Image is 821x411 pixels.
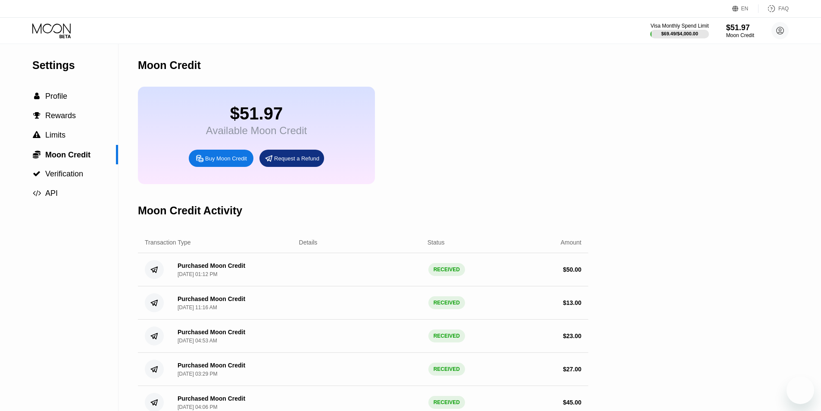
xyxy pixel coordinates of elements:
[45,131,66,139] span: Limits
[32,112,41,119] div: 
[178,404,217,410] div: [DATE] 04:06 PM
[563,399,581,406] div: $ 45.00
[33,112,41,119] span: 
[726,23,754,38] div: $51.97Moon Credit
[178,304,217,311] div: [DATE] 11:16 AM
[428,396,465,409] div: RECEIVED
[32,170,41,178] div: 
[178,371,217,377] div: [DATE] 03:29 PM
[661,31,698,36] div: $69.49 / $4,000.00
[45,169,83,178] span: Verification
[32,131,41,139] div: 
[178,262,245,269] div: Purchased Moon Credit
[563,266,581,273] div: $ 50.00
[428,329,465,342] div: RECEIVED
[138,204,242,217] div: Moon Credit Activity
[33,131,41,139] span: 
[741,6,749,12] div: EN
[563,333,581,339] div: $ 23.00
[650,23,709,38] div: Visa Monthly Spend Limit$69.49/$4,000.00
[178,295,245,302] div: Purchased Moon Credit
[259,150,324,167] div: Request a Refund
[45,111,76,120] span: Rewards
[33,150,41,159] span: 
[189,150,253,167] div: Buy Moon Credit
[428,263,465,276] div: RECEIVED
[563,366,581,373] div: $ 27.00
[274,155,319,162] div: Request a Refund
[45,92,67,100] span: Profile
[787,376,814,404] iframe: Button to launch messaging window
[726,32,754,38] div: Moon Credit
[32,92,41,100] div: 
[32,150,41,159] div: 
[428,363,465,376] div: RECEIVED
[732,4,759,13] div: EN
[650,23,709,29] div: Visa Monthly Spend Limit
[428,296,465,309] div: RECEIVED
[206,125,307,137] div: Available Moon Credit
[205,155,247,162] div: Buy Moon Credit
[178,362,245,369] div: Purchased Moon Credit
[778,6,789,12] div: FAQ
[759,4,789,13] div: FAQ
[32,189,41,197] div: 
[34,92,40,100] span: 
[726,23,754,32] div: $51.97
[561,239,581,246] div: Amount
[428,239,445,246] div: Status
[45,151,91,159] span: Moon Credit
[45,189,58,198] span: API
[145,239,191,246] div: Transaction Type
[33,170,41,178] span: 
[138,59,201,72] div: Moon Credit
[32,59,118,72] div: Settings
[178,395,245,402] div: Purchased Moon Credit
[178,338,217,344] div: [DATE] 04:53 AM
[33,189,41,197] span: 
[178,271,217,277] div: [DATE] 01:12 PM
[178,329,245,336] div: Purchased Moon Credit
[206,104,307,123] div: $51.97
[299,239,318,246] div: Details
[563,299,581,306] div: $ 13.00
